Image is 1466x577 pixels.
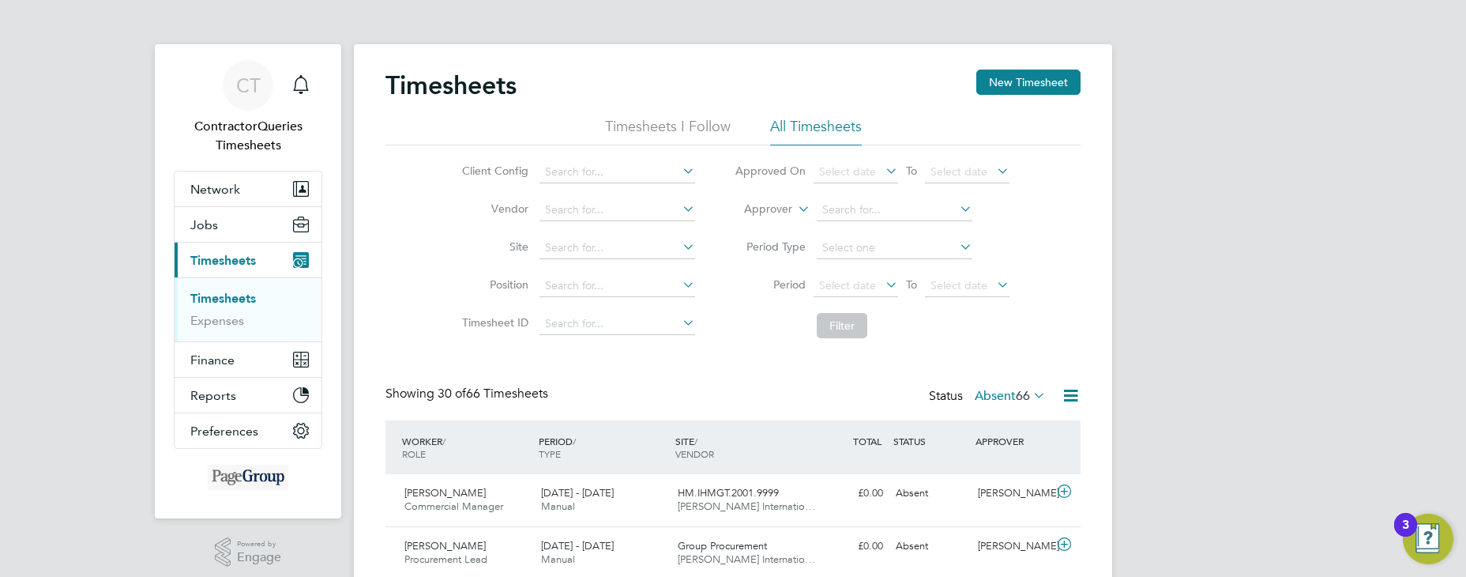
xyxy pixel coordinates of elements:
[930,278,987,292] span: Select date
[175,172,321,206] button: Network
[889,427,972,455] div: STATUS
[236,75,261,96] span: CT
[605,117,731,145] li: Timesheets I Follow
[817,313,867,338] button: Filter
[975,388,1046,404] label: Absent
[770,117,862,145] li: All Timesheets
[190,424,258,439] span: Preferences
[190,353,235,368] span: Finance
[404,500,503,513] span: Commercial Manager
[385,386,551,402] div: Showing
[175,243,321,277] button: Timesheets
[1402,525,1409,545] div: 3
[398,427,535,468] div: WORKER
[901,160,922,181] span: To
[735,239,806,254] label: Period Type
[404,552,487,566] span: Procurement Lead
[190,217,218,232] span: Jobs
[457,202,528,216] label: Vendor
[457,315,528,330] label: Timesheet ID
[735,164,806,178] label: Approved On
[930,164,987,179] span: Select date
[678,552,815,566] span: [PERSON_NAME] Internatio…
[539,161,695,183] input: Search for...
[190,291,256,306] a: Timesheets
[438,386,466,402] span: 30 of
[976,70,1081,95] button: New Timesheet
[457,239,528,254] label: Site
[541,539,614,552] span: [DATE] - [DATE]
[539,447,561,460] span: TYPE
[889,534,972,560] div: Absent
[972,427,1054,455] div: APPROVER
[190,182,240,197] span: Network
[174,465,322,490] a: Go to home page
[929,386,1049,408] div: Status
[404,539,486,552] span: [PERSON_NAME]
[889,481,972,507] div: Absent
[237,537,281,551] span: Powered by
[208,465,288,490] img: michaelpageint-logo-retina.png
[174,60,322,155] a: CTContractorQueries Timesheets
[1403,514,1453,564] button: Open Resource Center, 3 new notifications
[819,278,876,292] span: Select date
[972,481,1054,507] div: [PERSON_NAME]
[541,486,614,500] span: [DATE] - [DATE]
[535,427,671,468] div: PERIOD
[678,539,767,552] span: Group Procurement
[402,447,426,460] span: ROLE
[175,277,321,341] div: Timesheets
[541,552,575,566] span: Manual
[155,44,341,519] nav: Main navigation
[174,117,322,155] span: ContractorQueries Timesheets
[675,447,714,460] span: VENDOR
[539,275,695,297] input: Search for...
[215,537,282,568] a: Powered byEngage
[541,500,575,513] span: Manual
[721,202,792,217] label: Approver
[175,207,321,242] button: Jobs
[438,386,548,402] span: 66 Timesheets
[678,500,815,513] span: [PERSON_NAME] Internatio…
[539,199,695,221] input: Search for...
[190,253,256,268] span: Timesheets
[817,237,972,259] input: Select one
[1016,388,1030,404] span: 66
[190,388,236,403] span: Reports
[190,313,244,328] a: Expenses
[237,551,281,564] span: Engage
[694,435,697,447] span: /
[807,481,889,507] div: £0.00
[678,486,779,500] span: HM.IHMGT.2001.9999
[807,534,889,560] div: £0.00
[901,274,922,295] span: To
[819,164,876,179] span: Select date
[853,435,881,447] span: TOTAL
[175,378,321,413] button: Reports
[442,435,445,447] span: /
[671,427,808,468] div: SITE
[404,486,486,500] span: [PERSON_NAME]
[735,277,806,292] label: Period
[573,435,576,447] span: /
[457,277,528,292] label: Position
[175,413,321,448] button: Preferences
[385,70,517,101] h2: Timesheets
[817,199,972,221] input: Search for...
[539,237,695,259] input: Search for...
[539,313,695,335] input: Search for...
[972,534,1054,560] div: [PERSON_NAME]
[457,164,528,178] label: Client Config
[175,342,321,377] button: Finance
